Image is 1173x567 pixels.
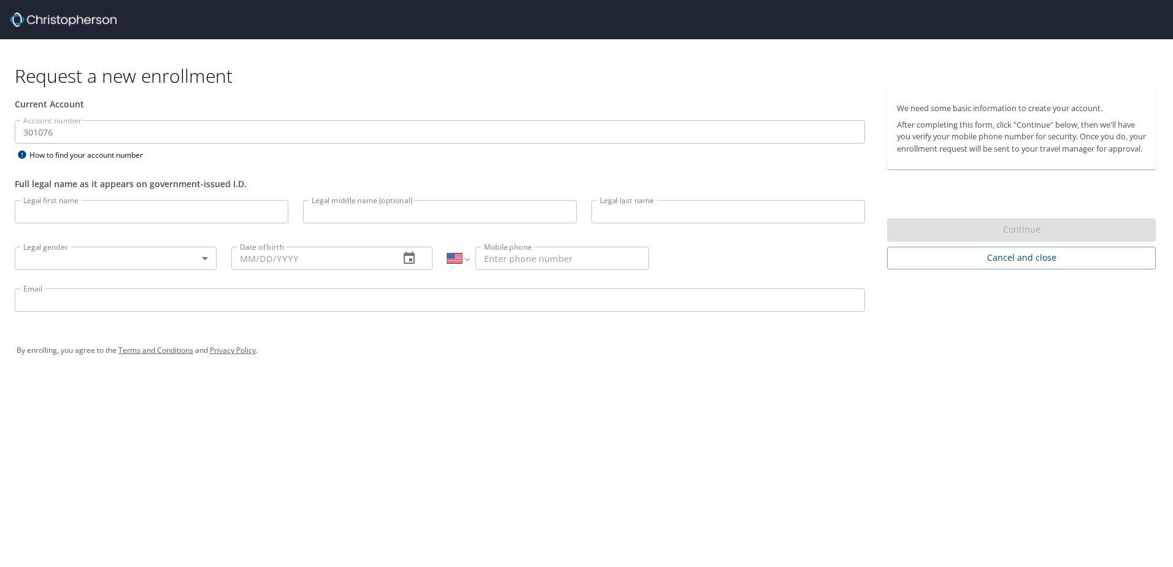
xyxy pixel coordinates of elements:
[897,102,1146,114] p: We need some basic information to create your account.
[15,147,168,163] div: How to find your account number
[17,335,1156,366] div: By enrolling, you agree to the and .
[15,98,865,110] div: Current Account
[897,250,1146,266] span: Cancel and close
[887,247,1156,269] button: Cancel and close
[897,119,1146,155] p: After completing this form, click "Continue" below, then we'll have you verify your mobile phone ...
[15,247,217,270] div: ​
[15,177,865,190] div: Full legal name as it appears on government-issued I.D.
[15,64,1166,88] h1: Request a new enrollment
[10,12,117,27] img: cbt logo
[118,345,193,355] a: Terms and Conditions
[210,345,256,355] a: Privacy Policy
[231,247,390,270] input: MM/DD/YYYY
[475,247,649,270] input: Enter phone number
